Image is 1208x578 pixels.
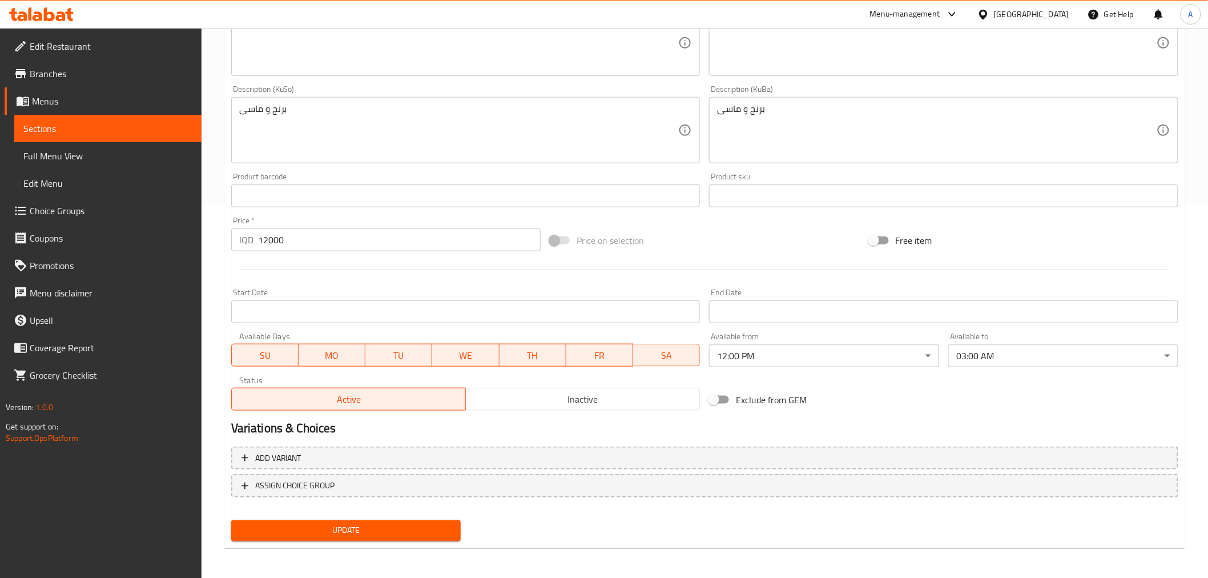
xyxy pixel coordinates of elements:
[14,142,202,170] a: Full Menu View
[5,224,202,252] a: Coupons
[5,362,202,389] a: Grocery Checklist
[5,307,202,334] a: Upsell
[258,228,541,251] input: Please enter price
[470,391,695,408] span: Inactive
[717,103,1157,158] textarea: برنج و ماسی
[30,231,192,245] span: Coupons
[14,115,202,142] a: Sections
[504,347,562,364] span: TH
[1189,8,1193,21] span: A
[30,286,192,300] span: Menu disclaimer
[5,252,202,279] a: Promotions
[994,8,1069,21] div: [GEOGRAPHIC_DATA]
[870,7,940,21] div: Menu-management
[240,524,452,538] span: Update
[30,259,192,272] span: Promotions
[231,520,461,541] button: Update
[577,234,644,247] span: Price on selection
[23,149,192,163] span: Full Menu View
[948,344,1178,367] div: 03:00 AM
[231,474,1178,497] button: ASSIGN CHOICE GROUP
[236,347,294,364] span: SU
[255,479,335,493] span: ASSIGN CHOICE GROUP
[239,233,253,247] p: IQD
[437,347,494,364] span: WE
[5,197,202,224] a: Choice Groups
[566,344,633,367] button: FR
[35,400,53,415] span: 1.0.0
[239,16,679,70] textarea: Rice and fish
[32,94,192,108] span: Menus
[231,344,299,367] button: SU
[231,420,1178,437] h2: Variations & Choices
[365,344,432,367] button: TU
[23,122,192,135] span: Sections
[709,184,1178,207] input: Please enter product sku
[717,16,1157,70] textarea: أرز وسمك
[231,388,466,411] button: Active
[500,344,566,367] button: TH
[6,419,58,434] span: Get support on:
[23,176,192,190] span: Edit Menu
[30,314,192,327] span: Upsell
[299,344,365,367] button: MO
[633,344,700,367] button: SA
[709,344,939,367] div: 12:00 PM
[5,60,202,87] a: Branches
[255,451,301,465] span: Add variant
[30,368,192,382] span: Grocery Checklist
[736,393,807,407] span: Exclude from GEM
[370,347,428,364] span: TU
[30,39,192,53] span: Edit Restaurant
[465,388,700,411] button: Inactive
[30,341,192,355] span: Coverage Report
[6,400,34,415] span: Version:
[5,334,202,362] a: Coverage Report
[236,391,461,408] span: Active
[231,184,700,207] input: Please enter product barcode
[231,447,1178,470] button: Add variant
[896,234,932,247] span: Free item
[5,87,202,115] a: Menus
[239,103,679,158] textarea: برنج و ماسی
[432,344,499,367] button: WE
[5,279,202,307] a: Menu disclaimer
[30,67,192,81] span: Branches
[5,33,202,60] a: Edit Restaurant
[30,204,192,218] span: Choice Groups
[14,170,202,197] a: Edit Menu
[638,347,695,364] span: SA
[303,347,361,364] span: MO
[571,347,629,364] span: FR
[6,431,78,445] a: Support.OpsPlatform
